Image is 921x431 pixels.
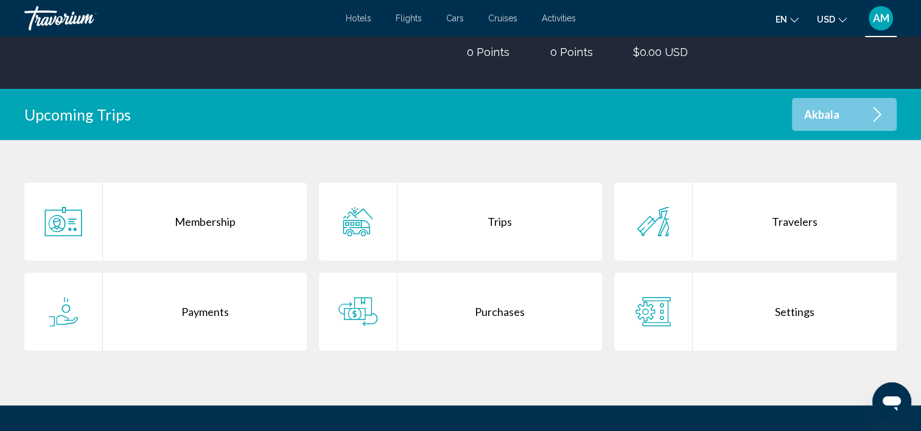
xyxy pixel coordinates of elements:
p: $0.00 USD [633,46,688,58]
div: Purchases [397,273,601,351]
span: en [776,15,787,24]
div: Membership [103,183,307,261]
div: Payments [103,273,307,351]
div: Travelers [693,183,897,261]
a: Trips [319,183,601,261]
a: Purchases [319,273,601,351]
a: Membership [24,183,307,261]
a: Travorium [24,6,334,30]
button: User Menu [865,5,897,31]
span: AM [873,12,889,24]
a: Akbala [792,98,897,131]
div: Trips [397,183,601,261]
p: 0 Points [467,46,520,58]
button: Change language [776,10,799,28]
a: Cruises [488,13,517,23]
span: USD [817,15,835,24]
a: Flights [396,13,422,23]
h2: Upcoming Trips [24,105,131,124]
a: Payments [24,273,307,351]
a: Cars [446,13,464,23]
div: Settings [693,273,897,351]
a: Settings [614,273,897,351]
p: Akbala [804,110,839,120]
iframe: Button to launch messaging window [872,382,911,421]
a: Activities [542,13,576,23]
a: Hotels [346,13,371,23]
p: 0 Points [550,46,603,58]
a: Travelers [614,183,897,261]
button: Change currency [817,10,847,28]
